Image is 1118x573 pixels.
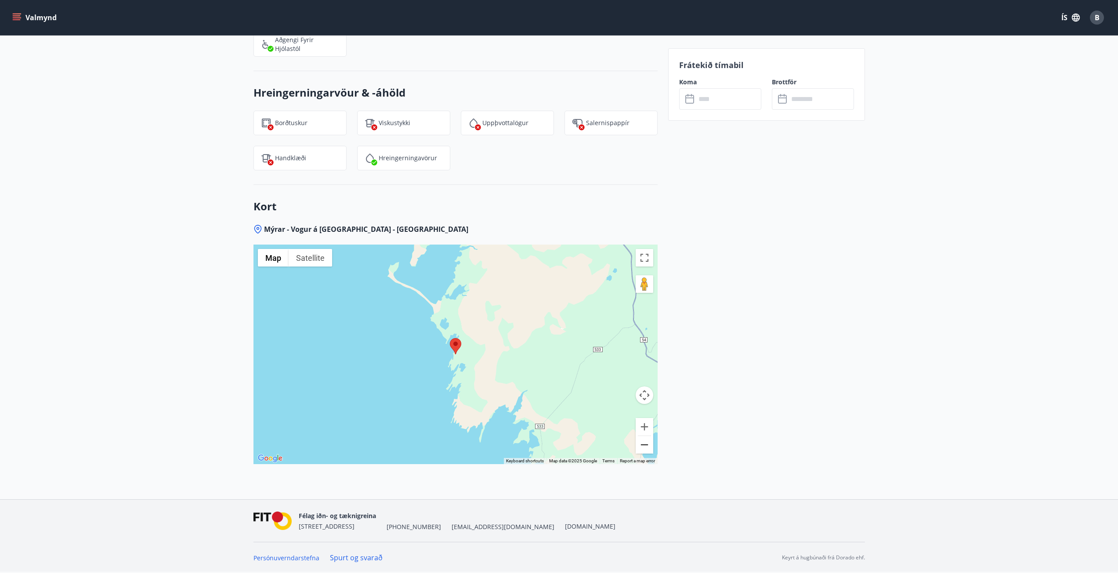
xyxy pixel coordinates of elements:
p: Frátekið tímabil [679,59,854,71]
button: Zoom out [636,436,653,454]
button: Map camera controls [636,386,653,404]
label: Brottför [772,78,854,86]
img: JsUkc86bAWErts0UzsjU3lk4pw2986cAIPoh8Yw7.svg [572,118,583,128]
button: B [1086,7,1107,28]
button: menu [11,10,60,25]
h3: Hreingerningarvöur & -áhöld [253,85,658,100]
p: Uppþvottalögur [482,119,528,127]
button: Keyboard shortcuts [506,458,544,464]
img: FPQVkF9lTnNbbaRSFyT17YYeljoOGk5m51IhT0bO.png [253,512,292,530]
img: 8IYIKVZQyRlUC6HQIIUSdjpPGRncJsz2RzLgWvp4.svg [261,39,271,50]
span: [STREET_ADDRESS] [299,522,355,530]
p: Borðtuskur [275,119,308,127]
img: y5Bi4hK1jQC9cBVbXcWRSDyXCR2Ut8Z2VPlYjj17.svg [468,118,479,128]
a: Open this area in Google Maps (opens a new window) [256,453,285,464]
span: [PHONE_NUMBER] [387,523,441,531]
a: Report a map error [620,458,655,463]
img: uiBtL0ikWr40dZiggAgPY6zIBwQcLm3lMVfqTObx.svg [261,153,271,163]
span: Mýrar - Vogur á [GEOGRAPHIC_DATA] - [GEOGRAPHIC_DATA] [264,224,468,234]
p: Salernispappír [586,119,630,127]
p: Hreingerningavörur [379,154,437,162]
span: [EMAIL_ADDRESS][DOMAIN_NAME] [452,523,554,531]
span: Félag iðn- og tæknigreina [299,512,376,520]
p: Keyrt á hugbúnaði frá Dorado ehf. [782,554,865,562]
h3: Kort [253,199,658,214]
img: FQTGzxj9jDlMaBqrp2yyjtzD4OHIbgqFuIf1EfZm.svg [261,118,271,128]
a: [DOMAIN_NAME] [565,522,615,530]
a: Persónuverndarstefna [253,554,319,562]
button: Zoom in [636,418,653,436]
img: Google [256,453,285,464]
button: Toggle fullscreen view [636,249,653,267]
button: Show street map [258,249,289,267]
button: Show satellite imagery [289,249,332,267]
label: Koma [679,78,761,86]
button: ÍS [1056,10,1085,25]
img: tIVzTFYizac3SNjIS52qBBKOADnNn3qEFySneclv.svg [365,118,375,128]
a: Spurt og svarað [330,553,383,562]
button: Drag Pegman onto the map to open Street View [636,275,653,293]
span: B [1095,13,1100,22]
a: Terms (opens in new tab) [602,458,615,463]
p: Aðgengi fyrir hjólastól [275,36,339,53]
p: Handklæði [275,154,306,162]
span: Map data ©2025 Google [549,458,597,463]
p: Viskustykki [379,119,410,127]
img: IEMZxl2UAX2uiPqnGqR2ECYTbkBjM7IGMvKNT7zJ.svg [365,153,375,163]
